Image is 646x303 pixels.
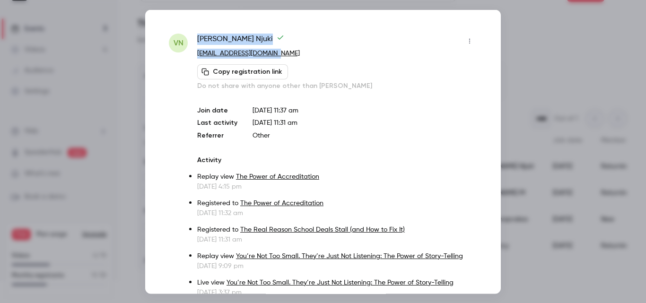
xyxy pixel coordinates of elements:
[197,50,300,56] a: [EMAIL_ADDRESS][DOMAIN_NAME]
[253,119,297,126] span: [DATE] 11:31 am
[240,199,323,206] a: The Power of Accreditation
[240,226,405,233] a: The Real Reason School Deals Stall (and How to Fix It)
[197,33,284,48] span: [PERSON_NAME] Njuki
[197,234,477,244] p: [DATE] 11:31 am
[197,251,477,261] p: Replay view
[197,105,237,115] p: Join date
[197,130,237,140] p: Referrer
[236,252,463,259] a: You’re Not Too Small. They’re Just Not Listening: The Power of Story-Telling
[253,130,477,140] p: Other
[174,37,183,48] span: VN
[197,208,477,217] p: [DATE] 11:32 am
[197,277,477,287] p: Live view
[197,198,477,208] p: Registered to
[227,279,454,286] a: You’re Not Too Small. They’re Just Not Listening: The Power of Story-Telling
[197,287,477,297] p: [DATE] 3:37 pm
[197,261,477,270] p: [DATE] 9:09 pm
[236,173,319,180] a: The Power of Accreditation
[197,182,477,191] p: [DATE] 4:15 pm
[197,172,477,182] p: Replay view
[197,155,477,164] p: Activity
[197,118,237,128] p: Last activity
[197,64,288,79] button: Copy registration link
[197,81,477,90] p: Do not share with anyone other than [PERSON_NAME]
[253,105,477,115] p: [DATE] 11:37 am
[197,225,477,234] p: Registered to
